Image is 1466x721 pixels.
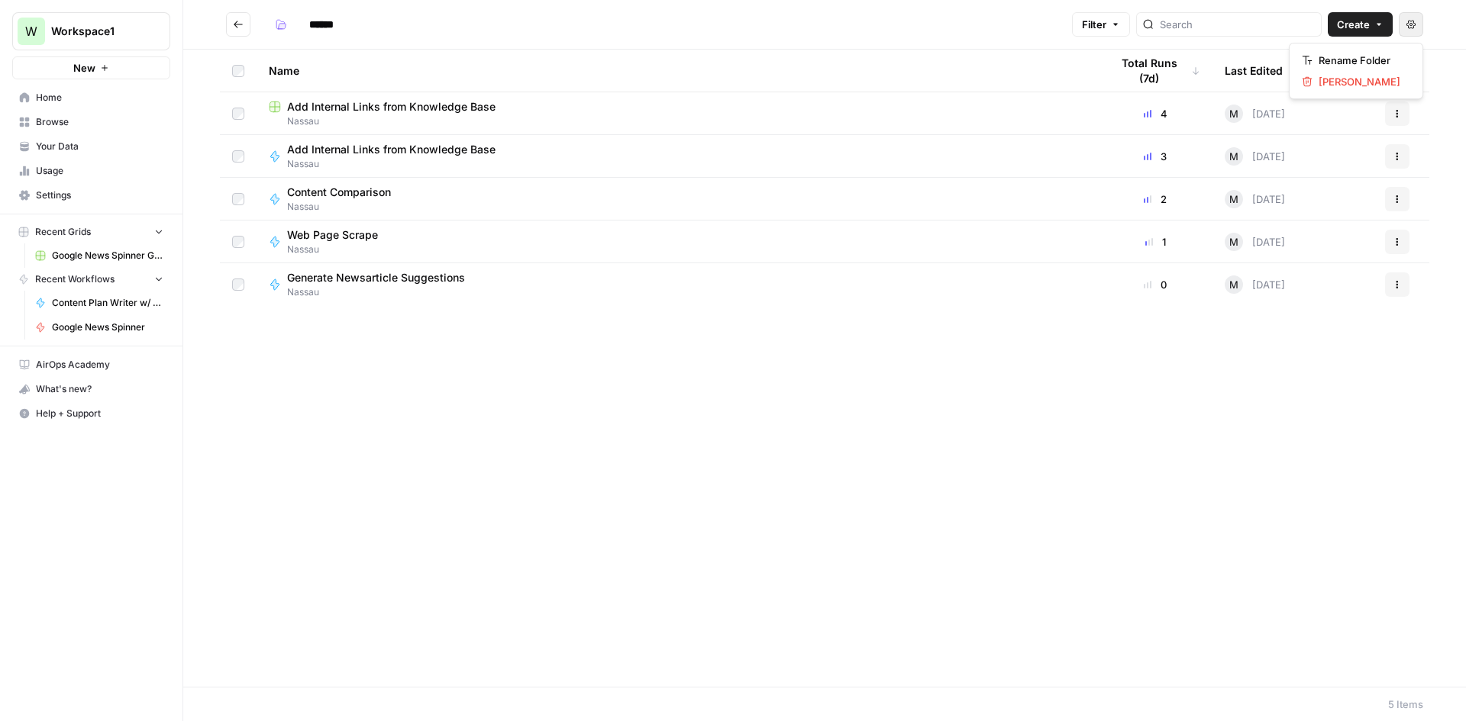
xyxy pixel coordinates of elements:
button: Go back [226,12,250,37]
div: 5 Items [1388,697,1423,712]
div: 3 [1110,149,1200,164]
button: New [12,56,170,79]
span: Settings [36,188,163,202]
div: [DATE] [1225,190,1285,208]
span: Home [36,91,163,105]
a: Google News Spinner [28,315,170,340]
span: W [25,22,37,40]
span: Nassau [287,200,403,214]
span: M [1229,277,1238,292]
div: [DATE] [1225,105,1285,123]
div: Total Runs (7d) [1110,50,1200,92]
button: Workspace: Workspace1 [12,12,170,50]
a: Browse [12,110,170,134]
div: [DATE] [1225,233,1285,251]
span: Generate Newsarticle Suggestions [287,270,465,285]
div: Last Edited [1225,50,1283,92]
span: Rename Folder [1319,53,1404,68]
a: Generate Newsarticle SuggestionsNassau [269,270,1086,299]
button: What's new? [12,377,170,401]
a: Settings [12,183,170,208]
span: M [1229,192,1238,207]
span: Content Plan Writer w/ Visual Suggestions [52,296,163,310]
span: Workspace1 [51,24,144,39]
span: Add Internal Links from Knowledge Base [287,142,496,157]
span: Nassau [287,285,477,299]
span: Recent Workflows [35,272,115,286]
span: Your Data [36,140,163,153]
button: Filter [1072,12,1130,37]
span: Add Internal Links from Knowledge Base [287,99,496,114]
button: Recent Workflows [12,268,170,291]
span: Filter [1082,17,1106,32]
span: Web Page Scrape [287,227,378,243]
div: What's new? [13,378,170,401]
a: Your Data [12,134,170,159]
span: Nassau [269,114,1086,128]
span: Google News Spinner Grid [52,249,163,262]
span: Content Comparison [287,185,391,200]
span: AirOps Academy [36,358,163,372]
span: M [1229,234,1238,249]
a: Content ComparisonNassau [269,185,1086,214]
a: Usage [12,159,170,183]
div: 0 [1110,277,1200,292]
span: Nassau [287,243,390,256]
div: Name [269,50,1086,92]
span: Create [1337,17,1370,32]
div: [DATE] [1225,147,1285,166]
span: Nassau [287,157,508,171]
a: AirOps Academy [12,352,170,377]
span: M [1229,149,1238,164]
span: Recent Grids [35,225,91,239]
span: New [73,60,95,76]
a: Content Plan Writer w/ Visual Suggestions [28,291,170,315]
a: Home [12,85,170,110]
span: Google News Spinner [52,320,163,334]
button: Help + Support [12,401,170,426]
span: M [1229,106,1238,121]
a: Add Internal Links from Knowledge BaseNassau [269,99,1086,128]
button: Create [1328,12,1393,37]
div: 4 [1110,106,1200,121]
span: Usage [36,164,163,178]
div: [DATE] [1225,275,1285,294]
input: Search [1160,17,1315,32]
div: 1 [1110,234,1200,249]
span: [PERSON_NAME] [1319,74,1404,89]
div: 2 [1110,192,1200,207]
a: Add Internal Links from Knowledge BaseNassau [269,142,1086,171]
span: Browse [36,115,163,129]
a: Google News Spinner Grid [28,243,170,268]
a: Web Page ScrapeNassau [269,227,1086,256]
span: Help + Support [36,407,163,420]
button: Recent Grids [12,220,170,243]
